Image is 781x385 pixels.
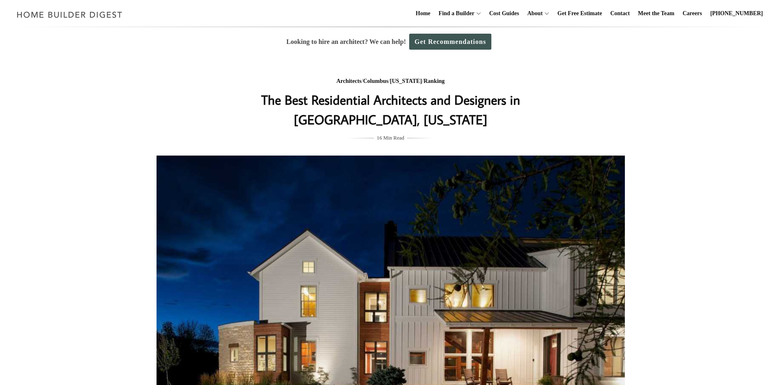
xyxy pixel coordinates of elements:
img: Home Builder Digest [13,7,126,23]
a: Careers [680,0,705,27]
a: [US_STATE] [390,78,422,84]
h1: The Best Residential Architects and Designers in [GEOGRAPHIC_DATA], [US_STATE] [227,90,555,129]
a: Ranking [424,78,445,84]
div: / / / [227,76,555,87]
a: Contact [607,0,633,27]
a: Columbus [363,78,388,84]
a: Architects [336,78,362,84]
a: Cost Guides [486,0,523,27]
a: Home [412,0,434,27]
a: Get Recommendations [409,34,491,50]
a: [PHONE_NUMBER] [707,0,766,27]
a: Find a Builder [435,0,475,27]
a: Get Free Estimate [554,0,606,27]
a: About [524,0,542,27]
span: 16 Min Read [377,133,404,142]
a: Meet the Team [635,0,678,27]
